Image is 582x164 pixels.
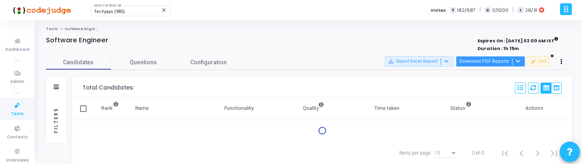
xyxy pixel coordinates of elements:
mat-icon: edit [530,59,536,64]
span: Admin [10,79,24,85]
span: Questions [111,58,176,67]
label: Invites: [431,7,447,14]
button: First page [497,145,513,161]
span: C [485,7,490,13]
th: Functionality [202,97,276,120]
strong: Duration : 1h 15m [478,45,519,52]
a: Tests [46,26,58,31]
button: Export Excel Report [385,56,454,67]
span: 182/687 [457,7,476,14]
span: Techjays (985) [94,9,125,14]
span: Configuration [190,58,227,67]
span: 28/31 [525,7,537,14]
button: Edit [527,56,549,67]
img: logo [10,2,71,18]
span: I [518,7,523,13]
span: T [450,7,456,13]
span: Tests [11,111,24,118]
th: Status [424,97,498,120]
span: Contests [7,134,28,141]
span: Candidates [46,58,111,67]
button: Download PDF Reports [456,56,525,67]
mat-icon: Clear [161,7,167,13]
mat-select: Items per page: [434,151,457,156]
span: | [480,6,481,14]
mat-icon: save_alt [388,59,394,64]
th: Rank [93,97,127,120]
h4: Software Engineer [46,36,108,44]
div: 0 of 0 [472,149,484,157]
span: 15 [434,150,440,156]
div: View Options [541,83,562,94]
div: Name [135,104,149,113]
span: Software Engineer [65,26,102,31]
th: Quality [276,97,350,120]
span: Interviews [6,157,29,164]
span: 0/1000 [492,7,508,14]
button: Previous page [513,145,530,161]
div: Time taken [374,104,400,113]
nav: breadcrumb [46,26,572,32]
th: Actions [498,97,572,120]
div: Total Candidates: [83,85,134,91]
strong: Expires On : [DATE] 02:00 AM IST [478,35,558,44]
span: Dashboard [5,46,30,53]
button: Last page [546,145,562,161]
button: Next page [530,145,546,161]
span: | [513,6,514,14]
div: Items per page: [399,149,431,157]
